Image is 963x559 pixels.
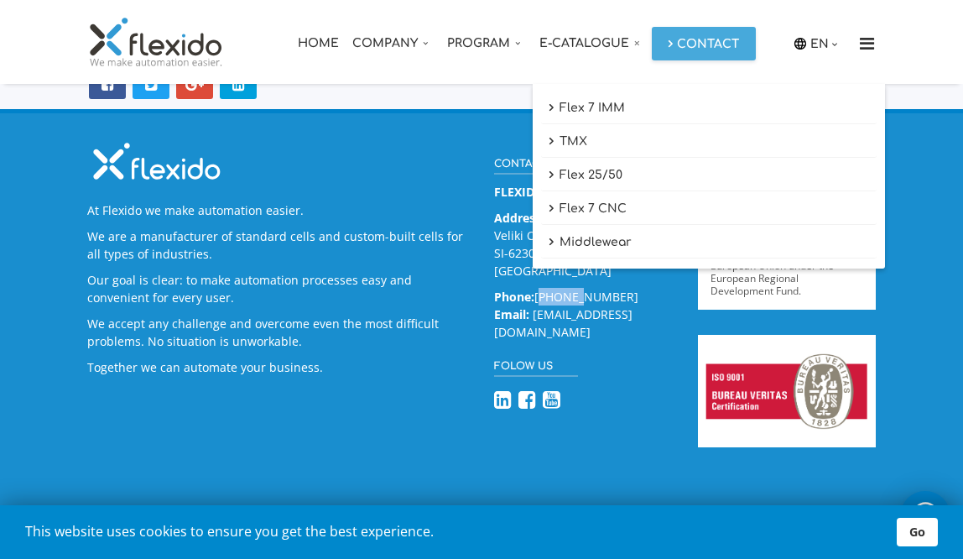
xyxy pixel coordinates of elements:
a: Flex 25/50 [541,159,877,191]
p: The investment is co-financed by the Republic of Slovenia and the European Union under the Europe... [711,234,864,297]
img: icon-laguage.svg [793,36,808,51]
h3: Contact [494,155,571,175]
img: ISO 9001 - Bureau Veritas Certification [698,335,877,447]
strong: Address: [494,210,544,226]
a: EN [810,34,842,53]
a: Flex 7 IMM [541,92,877,124]
img: Flexido [87,138,226,185]
strong: Phone: [494,289,534,305]
strong: Email: [494,306,529,322]
img: Flexido, d.o.o. [87,17,225,67]
a: Go [897,518,938,546]
img: whatsapp_icon_white.svg [908,499,942,531]
p: We accept any challenge and overcome even the most difficult problems. No situation is unworkable. [87,315,469,350]
a: [EMAIL_ADDRESS][DOMAIN_NAME] [494,306,632,340]
i: Menu [853,35,880,52]
a: Flex 7 CNC [541,193,877,225]
h3: Folow Us [494,358,578,377]
a: Middlewear [541,227,877,259]
strong: FLEXIDO d.o.o. [494,184,580,200]
p: Veliki Otok 44d SI-6230 Postojna, [GEOGRAPHIC_DATA] [494,209,673,279]
a: Contact [652,27,756,60]
p: Together we can automate your business. [87,358,469,376]
p: Our goal is clear: to make automation processes easy and convenient for every user. [87,271,469,306]
p: [PHONE_NUMBER] [494,288,673,341]
p: We are a manufacturer of standard cells and custom-built cells for all types of industries. [87,227,469,263]
p: At Flexido we make automation easier. [87,201,469,219]
a: TMX [541,126,877,158]
a: The investment is co-financed by the Republic of Slovenia and the European Union under the Europe... [711,172,864,297]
